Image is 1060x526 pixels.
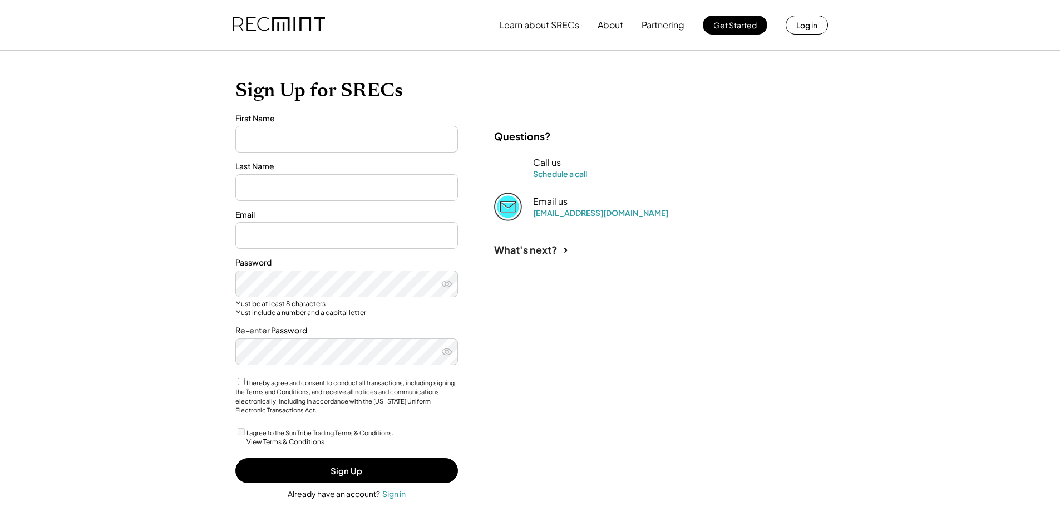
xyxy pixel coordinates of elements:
div: Already have an account? [288,489,380,500]
div: Call us [533,157,561,169]
img: yH5BAEAAAAALAAAAAABAAEAAAIBRAA7 [494,154,522,181]
button: Partnering [642,14,684,36]
div: Password [235,257,458,268]
button: Learn about SRECs [499,14,579,36]
div: Re-enter Password [235,325,458,336]
label: I hereby agree and consent to conduct all transactions, including signing the Terms and Condition... [235,379,455,414]
a: Schedule a call [533,169,587,179]
div: Must be at least 8 characters Must include a number and a capital letter [235,299,458,317]
div: View Terms & Conditions [246,437,324,447]
div: Email [235,209,458,220]
img: recmint-logotype%403x.png [233,6,325,44]
div: Sign in [382,489,406,499]
div: Email us [533,196,568,208]
div: Last Name [235,161,458,172]
label: I agree to the Sun Tribe Trading Terms & Conditions. [246,429,393,436]
button: Sign Up [235,458,458,483]
a: [EMAIL_ADDRESS][DOMAIN_NAME] [533,208,668,218]
button: Log in [786,16,828,35]
div: Questions? [494,130,551,142]
div: What's next? [494,243,558,256]
button: Get Started [703,16,767,35]
button: About [598,14,623,36]
img: Email%202%403x.png [494,193,522,220]
h1: Sign Up for SRECs [235,78,825,102]
div: First Name [235,113,458,124]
